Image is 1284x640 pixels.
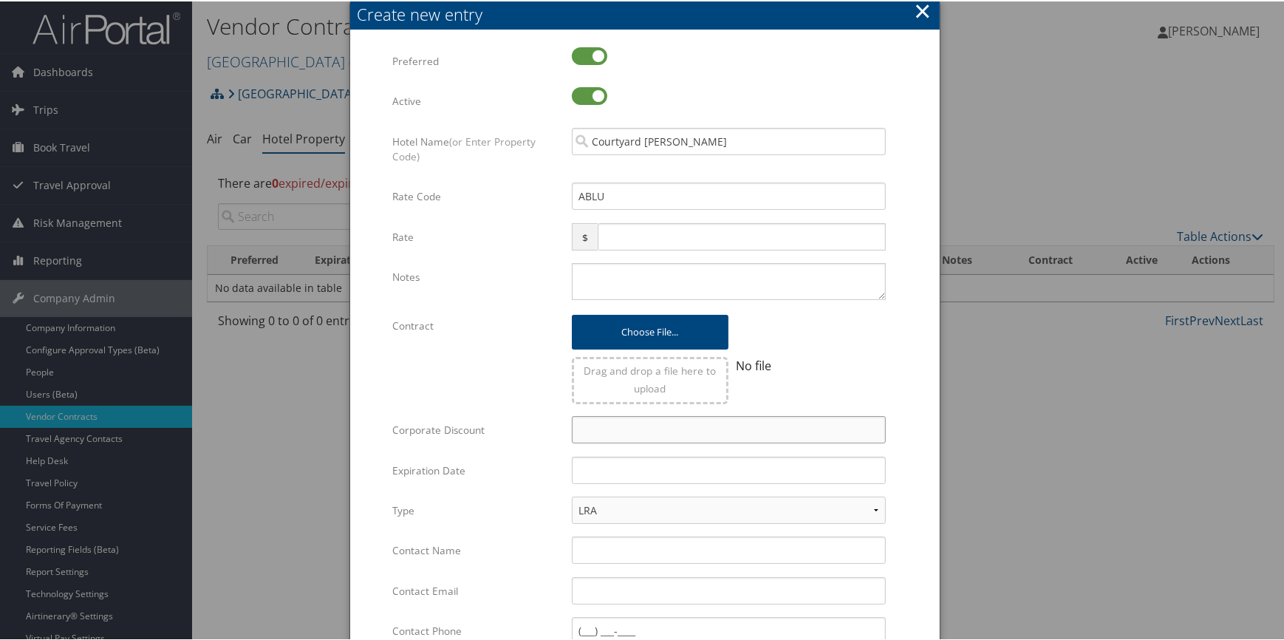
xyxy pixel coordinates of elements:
label: Corporate Discount [392,415,560,443]
label: Type [392,495,560,523]
label: Contract [392,310,560,338]
div: Create new entry [358,1,940,24]
label: Preferred [392,46,560,74]
label: Expiration Date [392,455,560,483]
span: (or Enter Property Code) [392,133,536,162]
span: Drag and drop a file here to upload [584,362,717,394]
label: Hotel Name [392,126,560,170]
label: Active [392,86,560,114]
span: $ [572,222,598,249]
label: Contact Name [392,535,560,563]
label: Contact Email [392,576,560,604]
label: Rate [392,222,560,250]
label: Rate Code [392,181,560,209]
label: Notes [392,262,560,290]
span: No file [736,356,771,372]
